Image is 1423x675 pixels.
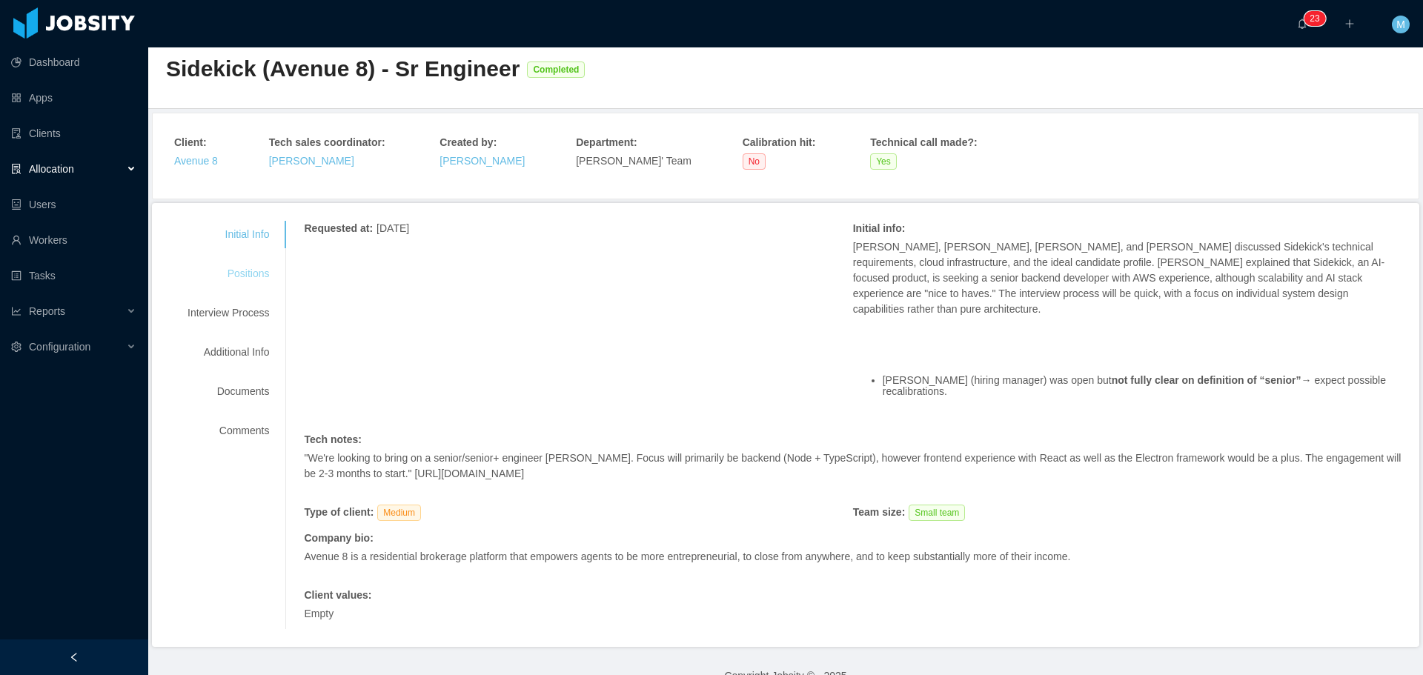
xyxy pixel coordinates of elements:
[174,155,218,167] a: Avenue 8
[1310,11,1315,26] p: 2
[170,378,287,405] div: Documents
[439,155,525,167] a: [PERSON_NAME]
[304,450,1402,482] p: "We're looking to bring on a senior/senior+ engineer [PERSON_NAME]. Focus will primarily be backe...
[377,505,421,521] span: Medium
[304,222,373,234] strong: Requested at :
[853,239,1402,317] p: [PERSON_NAME], [PERSON_NAME], [PERSON_NAME], and [PERSON_NAME] discussed Sidekick's technical req...
[439,136,497,148] strong: Created by :
[1304,11,1325,26] sup: 23
[29,341,90,353] span: Configuration
[11,164,21,174] i: icon: solution
[29,163,74,175] span: Allocation
[11,190,136,219] a: icon: robotUsers
[304,589,371,601] strong: Client values :
[1297,19,1307,29] i: icon: bell
[576,136,637,148] strong: Department :
[527,61,585,78] span: Completed
[11,47,136,77] a: icon: pie-chartDashboard
[743,153,766,170] span: No
[29,305,65,317] span: Reports
[304,608,334,619] span: Empty
[870,153,897,170] span: Yes
[170,299,287,327] div: Interview Process
[166,54,520,84] div: Sidekick (Avenue 8) - Sr Engineer
[170,221,287,248] div: Initial Info
[853,506,906,518] strong: Team size :
[269,136,385,148] strong: Tech sales coordinator :
[11,119,136,148] a: icon: auditClients
[304,433,362,445] strong: Tech notes :
[11,306,21,316] i: icon: line-chart
[853,222,906,234] strong: Initial info :
[909,505,965,521] span: Small team
[11,342,21,352] i: icon: setting
[1315,11,1320,26] p: 3
[304,532,373,544] strong: Company bio :
[870,136,977,148] strong: Technical call made? :
[170,417,287,445] div: Comments
[11,261,136,290] a: icon: profileTasks
[174,136,207,148] strong: Client :
[1396,16,1405,33] span: M
[743,136,816,148] strong: Calibration hit :
[1344,19,1355,29] i: icon: plus
[11,83,136,113] a: icon: appstoreApps
[377,222,409,234] span: [DATE]
[269,155,354,167] a: [PERSON_NAME]
[170,260,287,287] div: Positions
[304,549,1394,565] p: Avenue 8 is a residential brokerage platform that empowers agents to be more entrepreneurial, to ...
[1112,374,1301,386] strong: not fully clear on definition of “senior”
[11,225,136,255] a: icon: userWorkers
[170,339,287,366] div: Additional Info
[883,375,1402,398] li: [PERSON_NAME] (hiring manager) was open but → expect possible recalibrations.
[304,506,374,518] strong: Type of client :
[576,155,691,167] span: [PERSON_NAME]' Team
